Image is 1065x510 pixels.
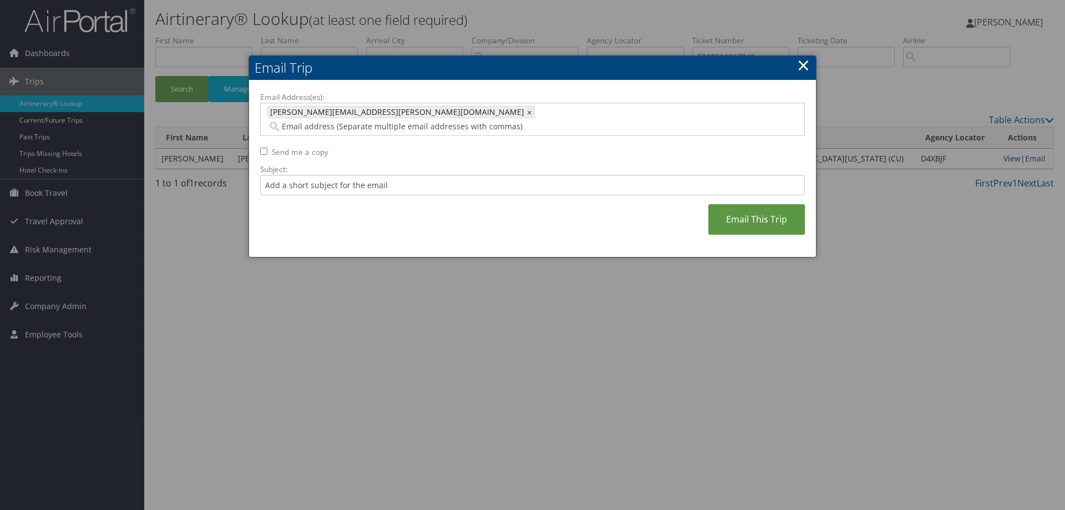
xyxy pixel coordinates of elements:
[797,54,810,76] a: ×
[268,107,524,118] span: [PERSON_NAME][EMAIL_ADDRESS][PERSON_NAME][DOMAIN_NAME]
[708,204,805,235] a: Email This Trip
[272,147,328,158] label: Send me a copy
[267,121,670,132] input: Email address (Separate multiple email addresses with commas)
[249,55,816,80] h2: Email Trip
[260,175,805,195] input: Add a short subject for the email
[260,92,805,103] label: Email Address(es):
[527,107,534,118] a: ×
[260,164,805,175] label: Subject:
